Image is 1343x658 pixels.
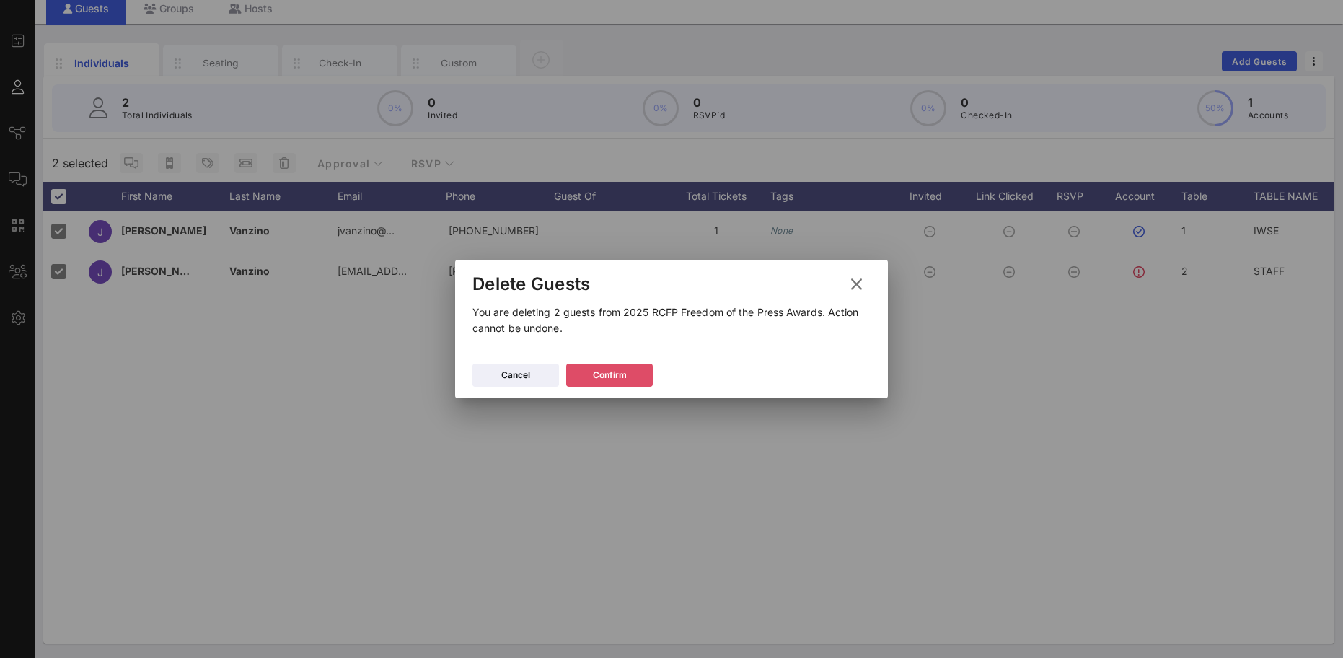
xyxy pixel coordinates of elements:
[472,273,590,295] div: Delete Guests
[472,304,871,336] p: You are deleting 2 guests from 2025 RCFP Freedom of the Press Awards. Action cannot be undone.
[501,368,530,382] div: Cancel
[472,364,559,387] button: Cancel
[593,368,627,382] div: Confirm
[566,364,653,387] button: Confirm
